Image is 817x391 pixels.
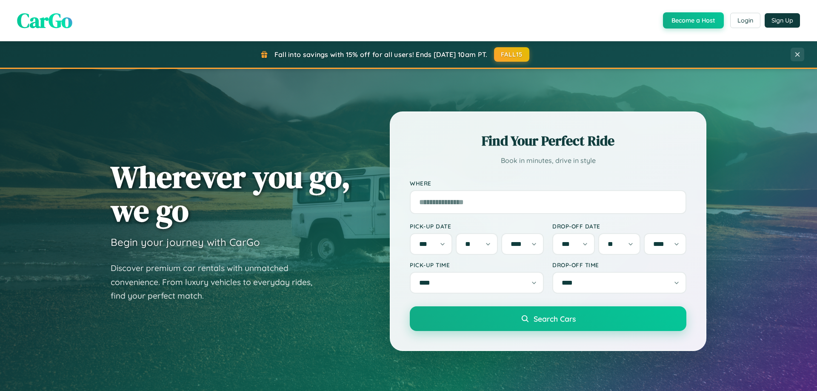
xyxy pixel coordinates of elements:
button: Become a Host [663,12,724,29]
label: Where [410,180,686,187]
h1: Wherever you go, we go [111,160,351,227]
button: FALL15 [494,47,530,62]
button: Sign Up [765,13,800,28]
label: Pick-up Time [410,261,544,268]
label: Pick-up Date [410,223,544,230]
label: Drop-off Time [552,261,686,268]
label: Drop-off Date [552,223,686,230]
span: Search Cars [534,314,576,323]
button: Search Cars [410,306,686,331]
h2: Find Your Perfect Ride [410,131,686,150]
button: Login [730,13,760,28]
p: Book in minutes, drive in style [410,154,686,167]
h3: Begin your journey with CarGo [111,236,260,248]
p: Discover premium car rentals with unmatched convenience. From luxury vehicles to everyday rides, ... [111,261,323,303]
span: CarGo [17,6,72,34]
span: Fall into savings with 15% off for all users! Ends [DATE] 10am PT. [274,50,488,59]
